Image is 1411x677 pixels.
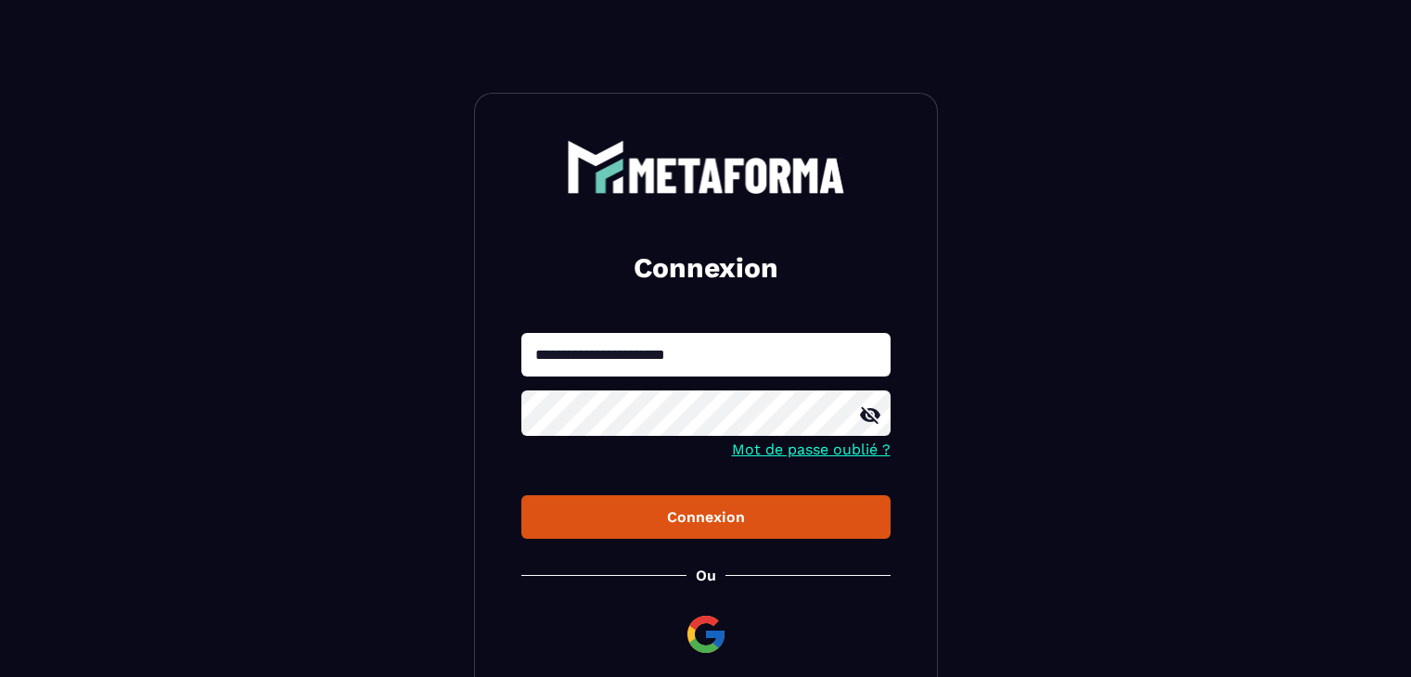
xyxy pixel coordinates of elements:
h2: Connexion [544,249,868,287]
button: Connexion [521,495,891,539]
img: logo [567,140,845,194]
p: Ou [696,567,716,584]
a: Mot de passe oublié ? [732,441,891,458]
a: logo [521,140,891,194]
img: google [684,612,728,657]
div: Connexion [536,508,876,526]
